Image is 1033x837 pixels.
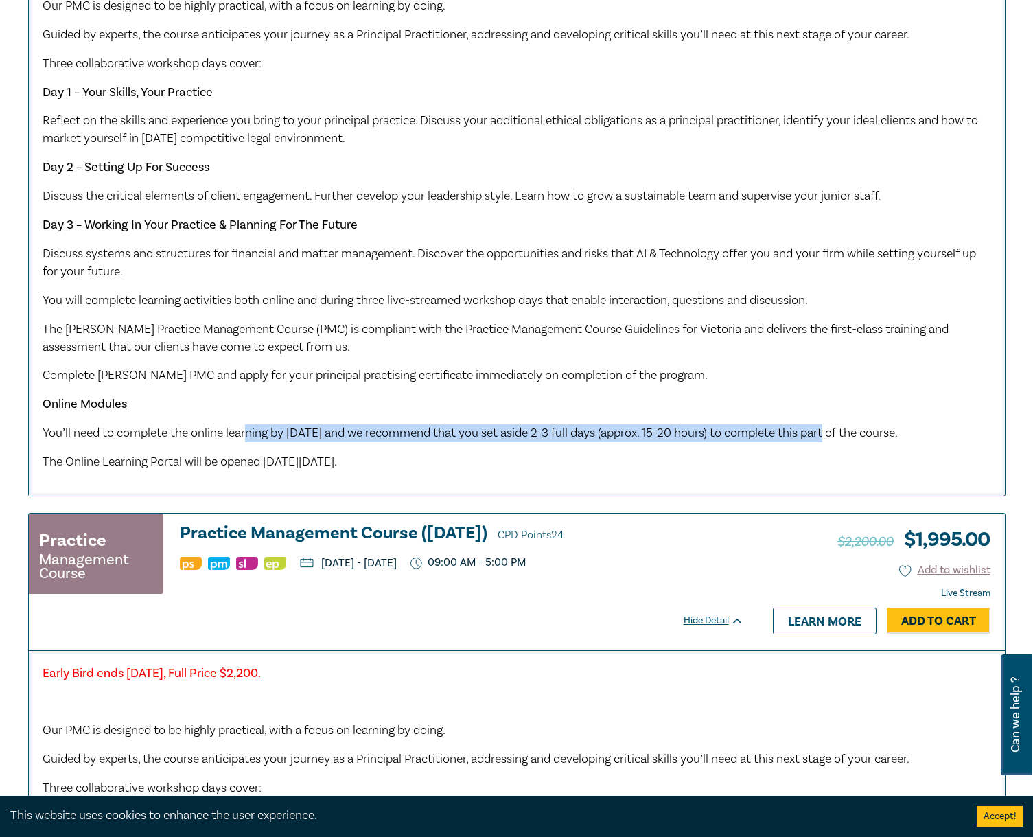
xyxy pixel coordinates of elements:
[43,217,358,233] strong: Day 3 – Working In Your Practice & Planning For The Future
[43,246,976,279] span: Discuss systems and structures for financial and matter management. Discover the opportunities an...
[43,665,261,681] strong: Early Bird ends [DATE], Full Price $2,200.
[180,524,744,544] h3: Practice Management Course ([DATE])
[10,807,956,825] div: This website uses cookies to enhance the user experience.
[773,608,877,634] a: Learn more
[43,722,445,738] span: Our PMC is designed to be highly practical, with a focus on learning by doing.
[684,614,759,628] div: Hide Detail
[39,553,153,580] small: Management Course
[43,425,898,441] span: You’ll need to complete the online learning by [DATE] and we recommend that you set aside 2-3 ful...
[43,293,808,308] span: You will complete learning activities both online and during three live-streamed workshop days th...
[43,56,262,71] span: Three collaborative workshop days cover:
[977,806,1023,827] button: Accept cookies
[837,524,990,555] h3: $ 1,995.00
[498,528,564,542] span: CPD Points 24
[899,562,990,578] button: Add to wishlist
[941,587,990,599] strong: Live Stream
[43,396,127,412] u: Online Modules
[208,557,230,570] img: Practice Management & Business Skills
[300,558,397,569] p: [DATE] - [DATE]
[43,159,209,175] strong: Day 2 – Setting Up For Success
[43,113,978,146] span: Reflect on the skills and experience you bring to your principal practice. Discuss your additiona...
[43,751,909,767] span: Guided by experts, the course anticipates your journey as a Principal Practitioner, addressing an...
[43,188,881,204] span: Discuss the critical elements of client engagement. Further develop your leadership style. Learn ...
[887,608,990,634] a: Add to Cart
[43,780,262,796] span: Three collaborative workshop days cover:
[410,556,526,569] p: 09:00 AM - 5:00 PM
[43,367,708,383] span: Complete [PERSON_NAME] PMC and apply for your principal practising certificate immediately on com...
[264,557,286,570] img: Ethics & Professional Responsibility
[1009,663,1022,767] span: Can we help ?
[43,27,909,43] span: Guided by experts, the course anticipates your journey as a Principal Practitioner, addressing an...
[180,524,744,544] a: Practice Management Course ([DATE]) CPD Points24
[43,454,337,470] span: The Online Learning Portal will be opened [DATE][DATE].
[43,321,949,355] span: The [PERSON_NAME] Practice Management Course (PMC) is compliant with the Practice Management Cour...
[837,533,894,551] span: $2,200.00
[39,528,106,553] h3: Practice
[180,557,202,570] img: Professional Skills
[43,84,213,100] strong: Day 1 – Your Skills, Your Practice
[236,557,258,570] img: Substantive Law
